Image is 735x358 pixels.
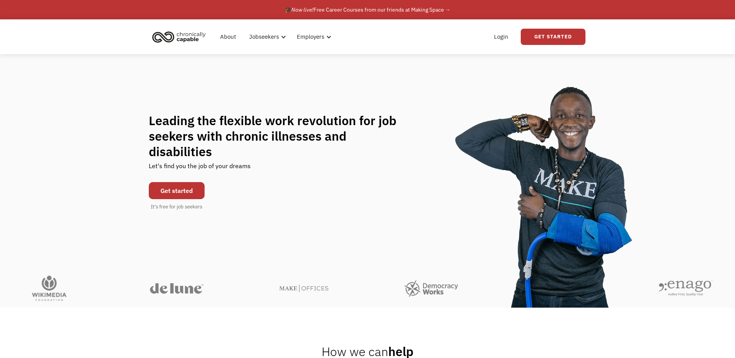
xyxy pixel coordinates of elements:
div: Let's find you the job of your dreams [149,159,251,178]
div: Jobseekers [244,24,288,49]
em: Now live! [291,6,313,13]
a: Get started [149,182,205,199]
div: It's free for job seekers [151,203,202,211]
div: Employers [292,24,334,49]
a: About [215,24,241,49]
a: Login [489,24,513,49]
a: home [150,28,212,45]
h1: Leading the flexible work revolution for job seekers with chronic illnesses and disabilities [149,113,411,159]
div: Employers [297,32,324,41]
img: Chronically Capable logo [150,28,208,45]
div: 🎓 Free Career Courses from our friends at Making Space → [285,5,451,14]
a: Get Started [521,29,585,45]
div: Jobseekers [249,32,279,41]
